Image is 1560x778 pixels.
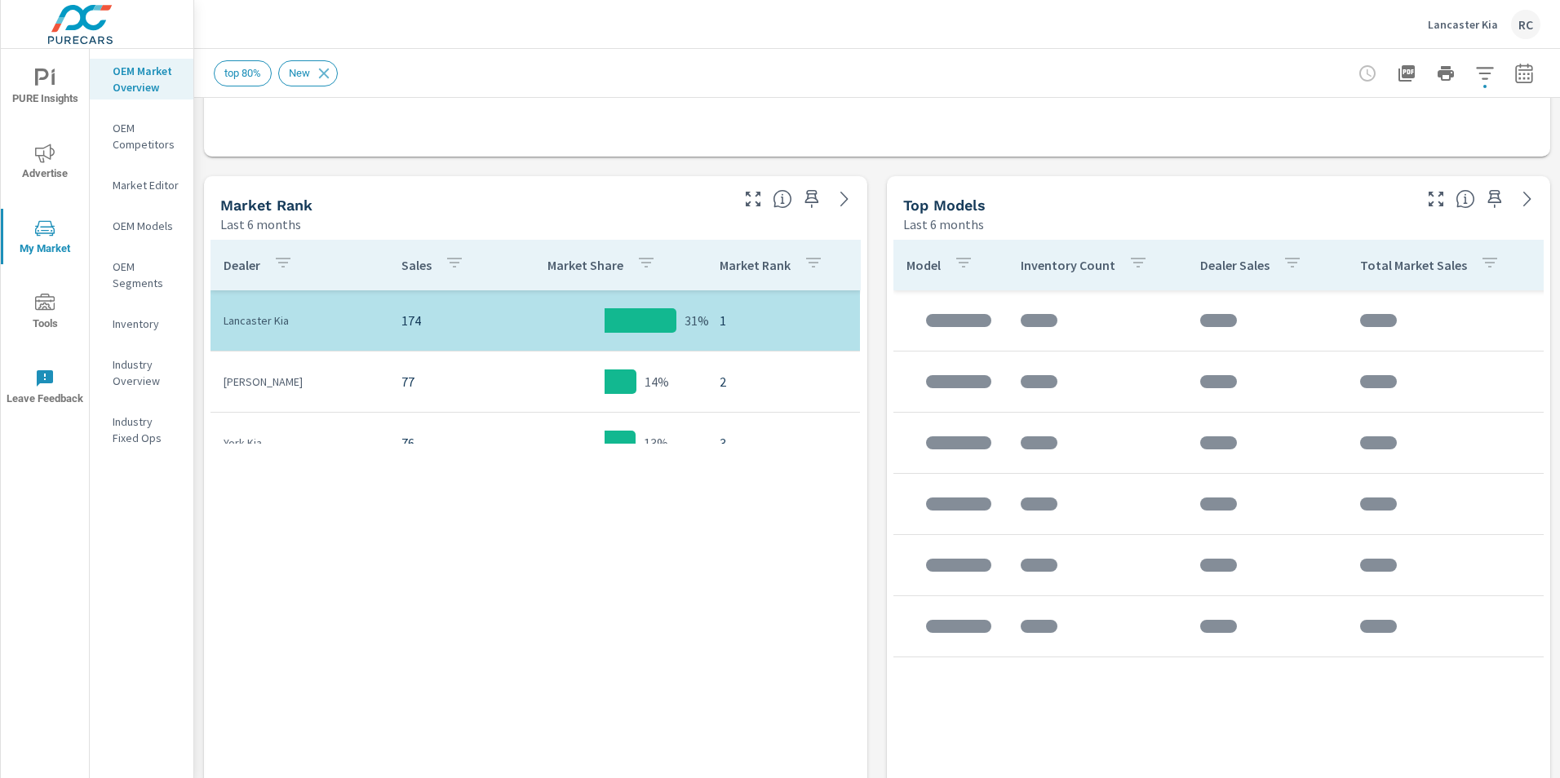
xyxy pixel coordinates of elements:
[90,173,193,197] div: Market Editor
[90,254,193,295] div: OEM Segments
[90,59,193,99] div: OEM Market Overview
[1200,257,1270,273] p: Dealer Sales
[906,257,941,273] p: Model
[799,186,825,212] span: Save this to your personalized report
[224,312,375,329] p: Lancaster Kia
[644,433,668,453] p: 13%
[113,177,180,193] p: Market Editor
[220,214,301,234] p: Last 6 months
[224,374,375,390] p: [PERSON_NAME]
[224,257,260,273] p: Dealer
[720,433,847,453] p: 3
[1021,257,1115,273] p: Inventory Count
[224,435,375,451] p: York Kia
[6,369,84,409] span: Leave Feedback
[1423,186,1449,212] button: Make Fullscreen
[113,259,180,291] p: OEM Segments
[773,189,792,209] span: Market Rank shows you how you rank, in terms of sales, to other dealerships in your market. “Mark...
[903,197,986,214] h5: Top Models
[90,214,193,238] div: OEM Models
[90,409,193,450] div: Industry Fixed Ops
[1456,189,1475,209] span: Find the biggest opportunities within your model lineup nationwide. [Source: Market registration ...
[90,312,193,336] div: Inventory
[6,144,84,183] span: Advertise
[903,214,984,234] p: Last 6 months
[1360,257,1467,273] p: Total Market Sales
[740,186,766,212] button: Make Fullscreen
[113,218,180,234] p: OEM Models
[1,49,89,424] div: nav menu
[1511,10,1540,39] div: RC
[401,311,490,330] p: 174
[113,63,180,95] p: OEM Market Overview
[401,257,432,273] p: Sales
[113,413,180,446] p: Industry Fixed Ops
[1508,57,1540,90] button: Select Date Range
[1428,17,1498,32] p: Lancaster Kia
[6,69,84,108] span: PURE Insights
[401,433,490,453] p: 76
[1390,57,1423,90] button: "Export Report to PDF"
[215,67,271,79] span: top 80%
[279,67,320,79] span: New
[645,372,669,391] p: 14%
[6,219,84,259] span: My Market
[831,186,858,212] a: See more details in report
[685,311,709,330] p: 31%
[720,372,847,391] p: 2
[113,316,180,332] p: Inventory
[401,372,490,391] p: 77
[278,60,338,86] div: New
[113,120,180,153] p: OEM Competitors
[720,257,791,273] p: Market Rank
[113,356,180,389] p: Industry Overview
[720,311,847,330] p: 1
[1429,57,1462,90] button: Print Report
[547,257,623,273] p: Market Share
[1469,57,1501,90] button: Apply Filters
[90,116,193,157] div: OEM Competitors
[90,352,193,393] div: Industry Overview
[1482,186,1508,212] span: Save this to your personalized report
[1514,186,1540,212] a: See more details in report
[6,294,84,334] span: Tools
[220,197,312,214] h5: Market Rank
